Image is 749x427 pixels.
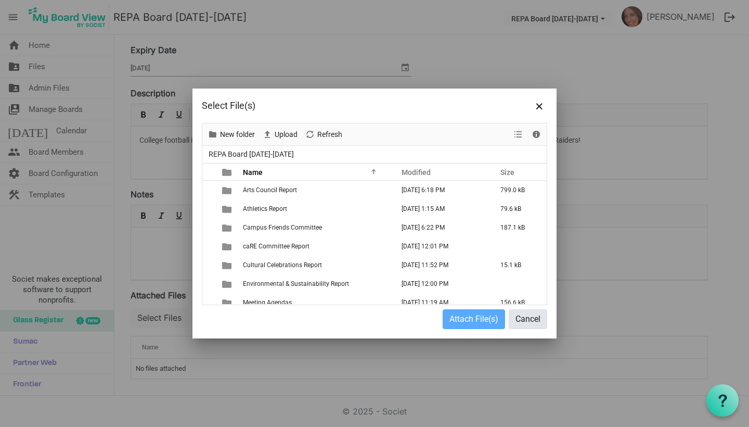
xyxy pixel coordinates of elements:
[240,274,391,293] td: Environmental & Sustainability Report is template cell column header Name
[216,199,240,218] td: is template cell column header type
[391,218,489,237] td: August 25, 2025 6:22 PM column header Modified
[391,199,489,218] td: August 23, 2025 1:15 AM column header Modified
[261,128,300,141] button: Upload
[243,243,309,250] span: caRE Committee Report
[206,128,257,141] button: New folder
[204,123,259,145] div: New folder
[301,123,346,145] div: Refresh
[391,256,489,274] td: August 23, 2025 11:52 PM column header Modified
[202,98,478,114] div: Select File(s)
[202,199,216,218] td: checkbox
[489,181,547,199] td: 799.0 kB is template cell column header Size
[489,237,547,256] td: is template cell column header Size
[316,128,343,141] span: Refresh
[512,128,524,141] button: View dropdownbutton
[489,218,547,237] td: 187.1 kB is template cell column header Size
[391,181,489,199] td: August 25, 2025 6:18 PM column header Modified
[202,237,216,256] td: checkbox
[216,256,240,274] td: is template cell column header type
[402,168,431,177] span: Modified
[532,98,547,114] button: Close
[500,168,514,177] span: Size
[202,181,216,199] td: checkbox
[240,256,391,274] td: Cultural Celebrations Report is template cell column header Name
[216,237,240,256] td: is template cell column header type
[240,181,391,199] td: Arts Council Report is template cell column header Name
[202,293,216,312] td: checkbox
[216,293,240,312] td: is template cell column header type
[443,309,505,329] button: Attach File(s)
[509,309,547,329] button: Cancel
[202,218,216,237] td: checkbox
[489,199,547,218] td: 79.6 kB is template cell column header Size
[202,274,216,293] td: checkbox
[391,293,489,312] td: August 25, 2025 11:19 AM column header Modified
[489,256,547,274] td: 15.1 kB is template cell column header Size
[243,299,292,306] span: Meeting Agendas
[206,148,296,161] span: REPA Board [DATE]-[DATE]
[274,128,299,141] span: Upload
[510,123,527,145] div: View
[243,224,322,231] span: Campus Friends Committee
[243,168,263,177] span: Name
[216,218,240,237] td: is template cell column header type
[489,274,547,293] td: is template cell column header Size
[240,218,391,237] td: Campus Friends Committee is template cell column header Name
[243,261,322,269] span: Cultural Celebrations Report
[259,123,301,145] div: Upload
[240,237,391,256] td: caRE Committee Report is template cell column header Name
[489,293,547,312] td: 156.6 kB is template cell column header Size
[303,128,344,141] button: Refresh
[527,123,545,145] div: Details
[391,274,489,293] td: August 15, 2025 12:00 PM column header Modified
[216,274,240,293] td: is template cell column header type
[219,128,256,141] span: New folder
[240,293,391,312] td: Meeting Agendas is template cell column header Name
[240,199,391,218] td: Athletics Report is template cell column header Name
[243,186,297,194] span: Arts Council Report
[243,280,349,287] span: Environmental & Sustainability Report
[216,181,240,199] td: is template cell column header type
[243,205,287,212] span: Athletics Report
[391,237,489,256] td: August 15, 2025 12:01 PM column header Modified
[530,128,544,141] button: Details
[202,256,216,274] td: checkbox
